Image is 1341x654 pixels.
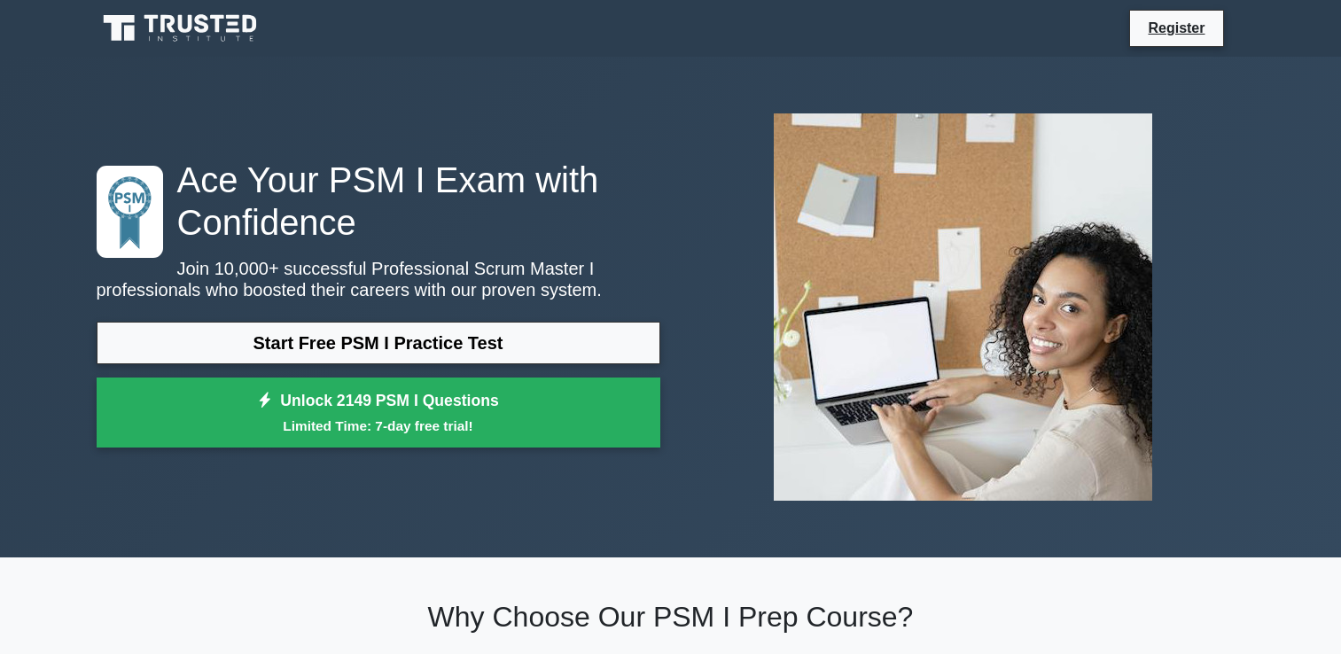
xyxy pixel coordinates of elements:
[97,600,1245,634] h2: Why Choose Our PSM I Prep Course?
[97,258,660,300] p: Join 10,000+ successful Professional Scrum Master I professionals who boosted their careers with ...
[119,416,638,436] small: Limited Time: 7-day free trial!
[97,322,660,364] a: Start Free PSM I Practice Test
[97,159,660,244] h1: Ace Your PSM I Exam with Confidence
[97,378,660,448] a: Unlock 2149 PSM I QuestionsLimited Time: 7-day free trial!
[1137,17,1215,39] a: Register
